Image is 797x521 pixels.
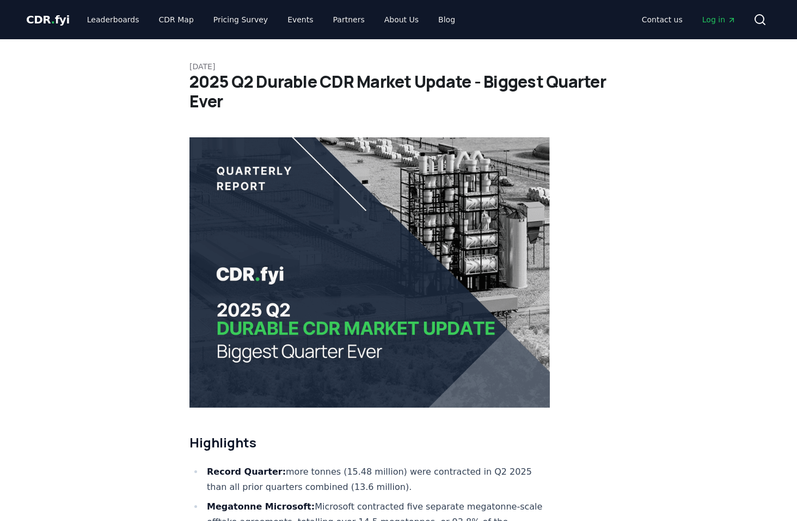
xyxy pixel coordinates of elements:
a: Log in [694,10,745,29]
strong: Record Quarter: [207,467,286,477]
span: Log in [702,14,736,25]
span: CDR fyi [26,13,70,26]
a: Events [279,10,322,29]
a: CDR Map [150,10,203,29]
li: more tonnes (15.48 million) were contracted in Q2 2025 than all prior quarters combined (13.6 mil... [204,464,550,495]
a: Partners [324,10,373,29]
a: About Us [376,10,427,29]
strong: Megatonne Microsoft: [207,501,315,512]
h2: Highlights [189,434,550,451]
a: Contact us [633,10,691,29]
img: blog post image [189,137,550,408]
span: . [51,13,55,26]
nav: Main [633,10,745,29]
nav: Main [78,10,464,29]
a: CDR.fyi [26,12,70,27]
a: Pricing Survey [205,10,277,29]
p: [DATE] [189,61,608,72]
a: Blog [430,10,464,29]
h1: 2025 Q2 Durable CDR Market Update - Biggest Quarter Ever [189,72,608,111]
a: Leaderboards [78,10,148,29]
